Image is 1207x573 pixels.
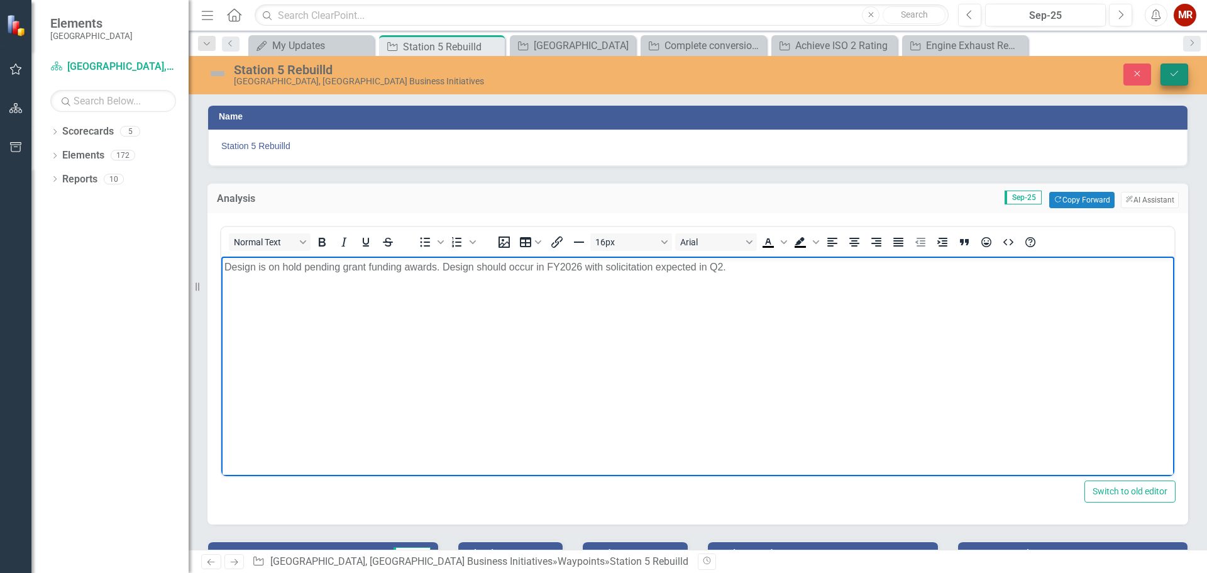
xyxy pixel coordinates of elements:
[234,63,758,77] div: Station 5 Rebuilld
[252,555,688,569] div: » »
[590,233,672,251] button: Font size 16px
[50,60,176,74] a: [GEOGRAPHIC_DATA], [GEOGRAPHIC_DATA] Business Initiatives
[469,548,557,558] h3: Fiscal Year
[221,257,1174,476] iframe: Rich Text Area
[333,233,355,251] button: Italic
[515,233,546,251] button: Table
[1005,191,1042,204] span: Sep-25
[311,233,333,251] button: Bold
[910,233,931,251] button: Decrease indent
[111,150,135,161] div: 172
[1049,192,1114,208] button: Copy Forward
[644,38,763,53] a: Complete conversion to electronic [PERSON_NAME] boxes
[719,548,932,558] h3: Project Number
[534,38,632,53] div: [GEOGRAPHIC_DATA]
[394,547,431,561] span: Sep-25
[446,233,478,251] div: Numbered list
[50,90,176,112] input: Search Below...
[998,233,1019,251] button: HTML Editor
[207,64,228,84] img: Not Defined
[377,233,399,251] button: Strikethrough
[229,233,311,251] button: Block Normal Text
[221,140,1174,152] span: Station 5 Rebuilld
[664,38,763,53] div: Complete conversion to electronic [PERSON_NAME] boxes
[795,38,894,53] div: Achieve ISO 2 Rating
[270,555,553,567] a: [GEOGRAPHIC_DATA], [GEOGRAPHIC_DATA] Business Initiatives
[1174,4,1196,26] button: MR
[680,237,742,247] span: Arial
[355,233,377,251] button: Underline
[866,233,887,251] button: Align right
[901,9,928,19] span: Search
[493,233,515,251] button: Insert image
[595,237,657,247] span: 16px
[844,233,865,251] button: Align center
[883,6,945,24] button: Search
[546,233,568,251] button: Insert/edit link
[120,126,140,137] div: 5
[675,233,757,251] button: Font Arial
[50,31,133,41] small: [GEOGRAPHIC_DATA]
[610,555,688,567] div: Station 5 Rebuilld
[234,77,758,86] div: [GEOGRAPHIC_DATA], [GEOGRAPHIC_DATA] Business Initiatives
[219,112,1181,121] h3: Name
[593,548,681,558] h3: Budget
[6,14,28,36] img: ClearPoint Strategy
[513,38,632,53] a: [GEOGRAPHIC_DATA]
[905,38,1025,53] a: Engine Exhaust Removal System Conversions
[234,237,295,247] span: Normal Text
[954,233,975,251] button: Blockquote
[50,16,133,31] span: Elements
[932,233,953,251] button: Increase indent
[790,233,821,251] div: Background color Black
[62,172,97,187] a: Reports
[1084,481,1176,503] button: Switch to old editor
[255,4,949,26] input: Search ClearPoint...
[104,174,124,184] div: 10
[985,4,1106,26] button: Sep-25
[976,233,997,251] button: Emojis
[1121,192,1179,208] button: AI Assistant
[272,38,371,53] div: My Updates
[414,233,446,251] div: Bullet list
[926,38,1025,53] div: Engine Exhaust Removal System Conversions
[62,148,104,163] a: Elements
[403,39,502,55] div: Station 5 Rebuilld
[969,548,1182,558] h3: Contract Number
[219,548,300,558] h3: Stage
[62,125,114,139] a: Scorecards
[251,38,371,53] a: My Updates
[217,193,390,204] h3: Analysis
[758,233,789,251] div: Text color Black
[568,233,590,251] button: Horizontal line
[1020,233,1041,251] button: Help
[822,233,843,251] button: Align left
[558,555,605,567] a: Waypoints
[989,8,1101,23] div: Sep-25
[888,233,909,251] button: Justify
[774,38,894,53] a: Achieve ISO 2 Rating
